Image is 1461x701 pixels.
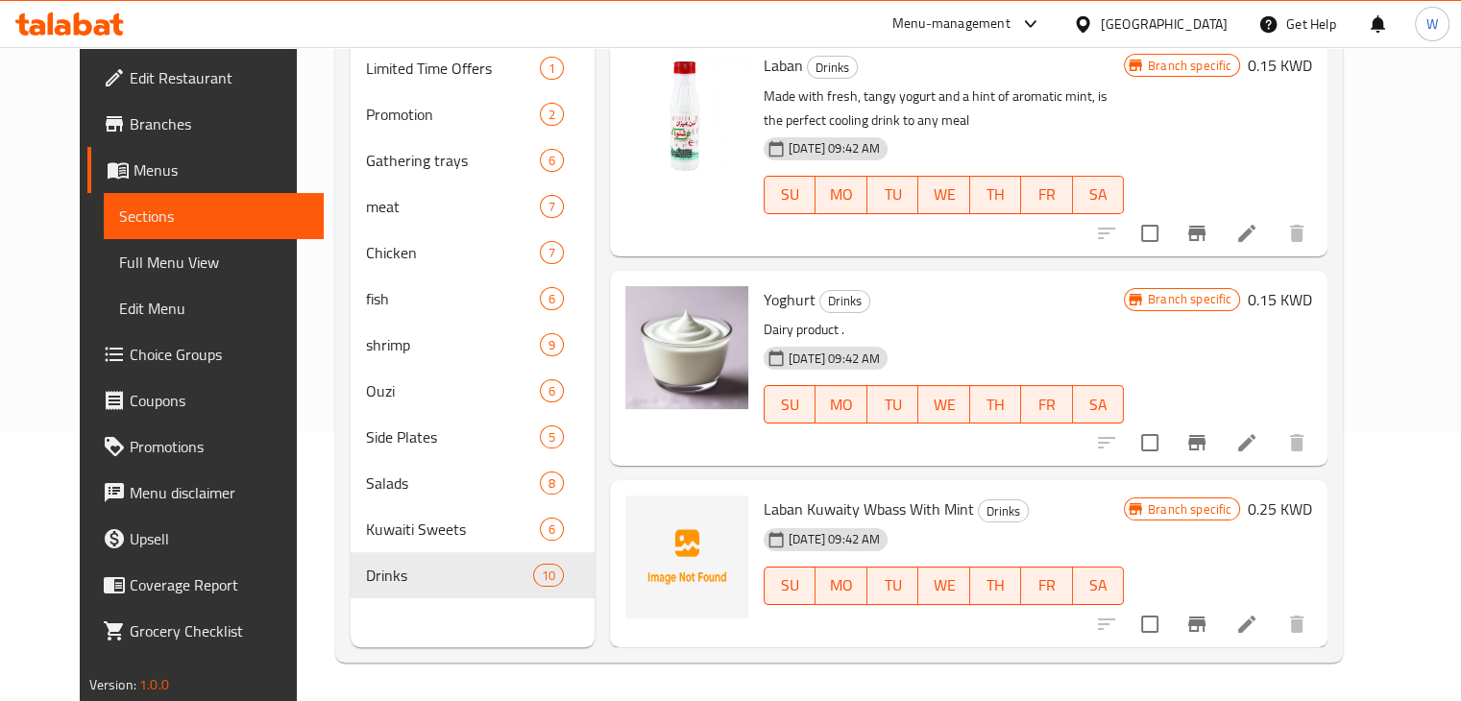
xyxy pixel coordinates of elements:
[87,101,324,147] a: Branches
[351,506,595,552] div: Kuwaiti Sweets6
[926,391,962,419] span: WE
[875,181,911,208] span: TU
[541,474,563,493] span: 8
[87,562,324,608] a: Coverage Report
[87,331,324,377] a: Choice Groups
[351,91,595,137] div: Promotion2
[1235,613,1258,636] a: Edit menu item
[87,516,324,562] a: Upsell
[970,567,1021,605] button: TH
[772,181,808,208] span: SU
[130,527,308,550] span: Upsell
[808,57,857,79] span: Drinks
[1130,423,1170,463] span: Select to update
[926,571,962,599] span: WE
[119,251,308,274] span: Full Menu View
[104,285,324,331] a: Edit Menu
[625,286,748,409] img: Yoghurt
[1130,604,1170,644] span: Select to update
[1174,601,1220,647] button: Branch-specific-item
[1073,385,1124,423] button: SA
[130,112,308,135] span: Branches
[130,435,308,458] span: Promotions
[104,193,324,239] a: Sections
[1073,176,1124,214] button: SA
[978,391,1013,419] span: TH
[87,470,324,516] a: Menu disclaimer
[764,51,803,80] span: Laban
[918,176,969,214] button: WE
[1235,431,1258,454] a: Edit menu item
[366,471,540,495] div: Salads
[351,322,595,368] div: shrimp9
[1235,222,1258,245] a: Edit menu item
[875,571,911,599] span: TU
[781,139,888,157] span: [DATE] 09:42 AM
[764,285,816,314] span: Yoghurt
[366,287,540,310] div: fish
[816,567,866,605] button: MO
[970,385,1021,423] button: TH
[926,181,962,208] span: WE
[533,564,564,587] div: items
[781,350,888,368] span: [DATE] 09:42 AM
[1248,52,1312,79] h6: 0.15 KWD
[130,573,308,596] span: Coverage Report
[540,425,564,448] div: items
[918,385,969,423] button: WE
[87,55,324,101] a: Edit Restaurant
[540,149,564,172] div: items
[1081,391,1116,419] span: SA
[366,564,533,587] span: Drinks
[366,425,540,448] span: Side Plates
[541,520,563,539] span: 6
[1081,181,1116,208] span: SA
[867,567,918,605] button: TU
[625,496,748,618] img: Laban Kuwaity Wbass With Mint
[875,391,911,419] span: TU
[366,103,540,126] span: Promotion
[351,414,595,460] div: Side Plates5
[366,379,540,402] span: Ouzi
[1274,601,1320,647] button: delete
[1021,385,1072,423] button: FR
[1029,391,1064,419] span: FR
[1248,286,1312,313] h6: 0.15 KWD
[1426,13,1438,35] span: W
[1101,13,1228,35] div: [GEOGRAPHIC_DATA]
[764,567,816,605] button: SU
[764,176,816,214] button: SU
[918,567,969,605] button: WE
[130,343,308,366] span: Choice Groups
[625,52,748,175] img: Laban
[541,382,563,400] span: 6
[1130,213,1170,254] span: Select to update
[139,672,169,697] span: 1.0.0
[820,290,869,312] span: Drinks
[1081,571,1116,599] span: SA
[541,106,563,124] span: 2
[807,56,858,79] div: Drinks
[867,176,918,214] button: TU
[819,290,870,313] div: Drinks
[89,672,136,697] span: Version:
[541,152,563,170] span: 6
[87,377,324,423] a: Coupons
[366,241,540,264] span: Chicken
[366,195,540,218] span: meat
[534,567,563,585] span: 10
[351,276,595,322] div: fish6
[366,333,540,356] span: shrimp
[816,385,866,423] button: MO
[540,195,564,218] div: items
[1140,57,1239,75] span: Branch specific
[1248,496,1312,522] h6: 0.25 KWD
[119,205,308,228] span: Sections
[823,571,859,599] span: MO
[867,385,918,423] button: TU
[541,428,563,447] span: 5
[1029,181,1064,208] span: FR
[979,500,1028,522] span: Drinks
[540,379,564,402] div: items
